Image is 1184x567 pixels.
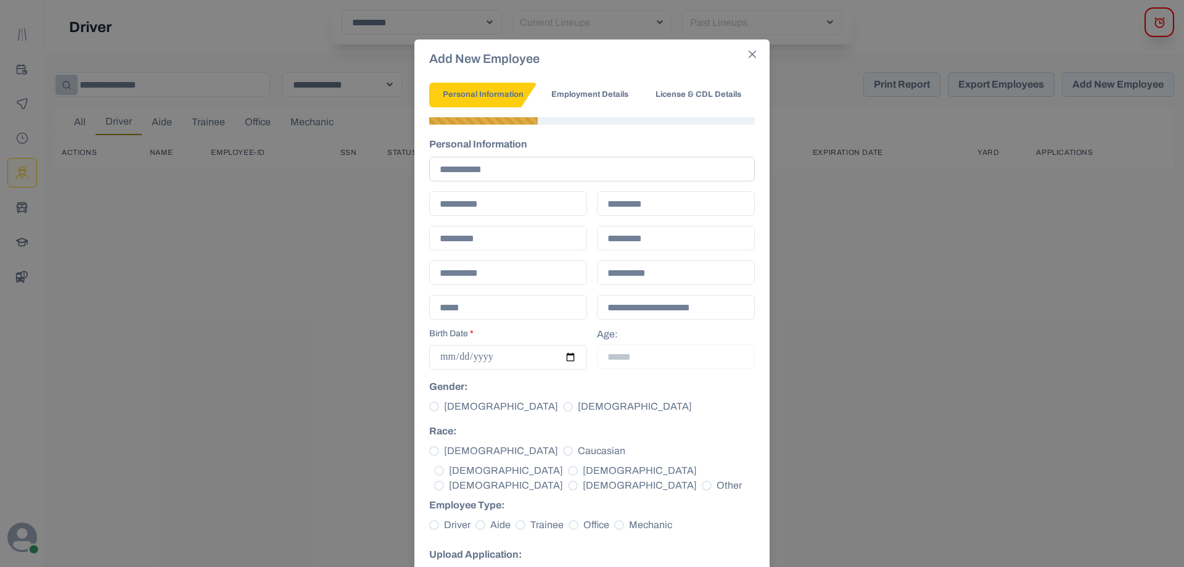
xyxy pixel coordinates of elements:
[742,44,762,64] button: Close
[449,463,563,478] span: [DEMOGRAPHIC_DATA]
[537,83,642,107] button: Employment Details
[414,39,770,78] header: Add New Employee
[429,379,747,394] label: Gender :
[444,399,558,414] span: [DEMOGRAPHIC_DATA]
[429,137,755,152] h2: Personal Information
[429,547,747,562] label: Upload Application:
[530,518,564,532] span: Trainee
[429,498,747,513] label: Employee Type :
[717,478,742,493] span: Other
[583,518,609,532] span: Office
[490,518,511,532] span: Aide
[642,83,755,107] button: License & CDL Details
[429,424,747,439] label: Race :
[578,399,692,414] span: [DEMOGRAPHIC_DATA]
[429,327,580,340] label: Birth Date
[597,327,755,370] div: Age:
[578,444,625,458] span: Caucasian
[629,518,672,532] span: Mechanic
[583,478,697,493] span: [DEMOGRAPHIC_DATA]
[444,444,558,458] span: [DEMOGRAPHIC_DATA]
[444,518,471,532] span: Driver
[449,478,563,493] span: [DEMOGRAPHIC_DATA]
[429,83,537,107] button: Personal Information
[583,463,697,478] span: [DEMOGRAPHIC_DATA]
